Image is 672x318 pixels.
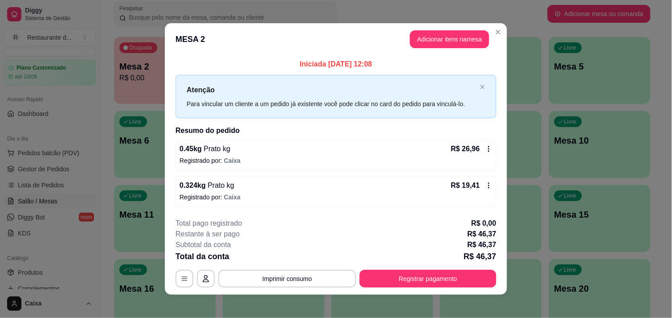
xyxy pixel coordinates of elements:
div: Para vincular um cliente a um pedido já existente você pode clicar no card do pedido para vinculá... [187,99,476,109]
p: Iniciada [DATE] 12:08 [176,59,496,70]
span: Caixa [224,194,241,201]
p: Atenção [187,84,476,95]
p: Total pago registrado [176,218,242,229]
button: Imprimir consumo [218,270,356,288]
p: R$ 46,37 [467,240,496,250]
span: Caixa [224,157,241,164]
span: Prato kg [206,182,234,189]
button: Adicionar itens namesa [410,30,489,48]
h2: Resumo do pedido [176,125,496,136]
p: Registrado por: [180,156,492,165]
header: MESA 2 [165,23,507,55]
p: 0.324 kg [180,180,234,191]
p: R$ 19,41 [451,180,480,191]
p: Restante à ser pago [176,229,240,240]
p: 0.45 kg [180,144,230,154]
span: Prato kg [202,145,230,153]
p: Subtotal da conta [176,240,231,250]
p: R$ 46,37 [464,250,496,263]
p: Registrado por: [180,193,492,202]
button: close [480,84,485,90]
p: Total da conta [176,250,229,263]
button: Registrar pagamento [360,270,496,288]
p: R$ 46,37 [467,229,496,240]
button: Close [491,25,505,39]
p: R$ 0,00 [471,218,496,229]
p: R$ 26,96 [451,144,480,154]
